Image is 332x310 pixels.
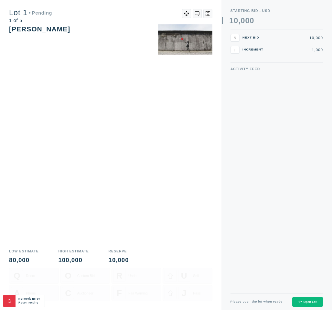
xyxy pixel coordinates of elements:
[298,300,316,304] div: Open Lot
[230,46,240,53] button: I
[9,9,52,17] div: Lot 1
[9,18,52,23] div: 1 of 5
[38,301,39,304] span: .
[250,17,254,25] div: 0
[9,25,70,33] div: [PERSON_NAME]
[58,249,89,253] div: High Estimate
[18,297,42,301] div: Network Error
[230,300,283,303] div: Please open the lot when ready
[230,67,323,71] div: Activity Feed
[29,11,52,15] div: Pending
[234,48,235,52] span: I
[268,36,323,40] div: 10,000
[234,17,238,25] div: 0
[292,297,323,307] button: Open Lot
[268,48,323,52] div: 1,000
[9,249,39,253] div: Low Estimate
[18,301,42,305] div: Reconnecting
[242,48,265,51] div: Increment
[230,34,240,41] button: N
[245,17,250,25] div: 0
[238,17,241,93] div: ,
[9,257,39,263] div: 80,000
[242,36,265,39] div: Next Bid
[109,249,129,253] div: Reserve
[229,17,234,25] div: 1
[58,257,89,263] div: 100,000
[109,257,129,263] div: 10,000
[233,36,236,40] span: N
[241,17,245,25] div: 0
[230,9,323,13] div: Starting Bid - USD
